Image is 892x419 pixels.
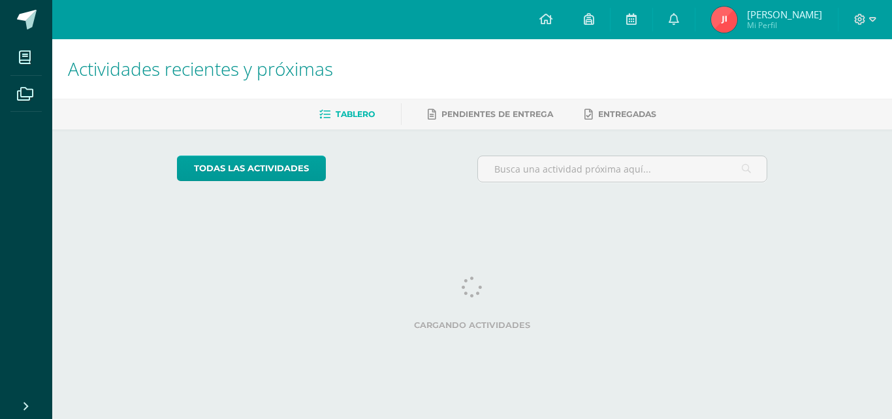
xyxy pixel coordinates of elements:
[177,156,326,181] a: todas las Actividades
[747,8,822,21] span: [PERSON_NAME]
[478,156,767,182] input: Busca una actividad próxima aquí...
[584,104,656,125] a: Entregadas
[319,104,375,125] a: Tablero
[177,320,768,330] label: Cargando actividades
[598,109,656,119] span: Entregadas
[747,20,822,31] span: Mi Perfil
[441,109,553,119] span: Pendientes de entrega
[711,7,737,33] img: 9af540bfe98442766a4175f9852281f5.png
[428,104,553,125] a: Pendientes de entrega
[336,109,375,119] span: Tablero
[68,56,333,81] span: Actividades recientes y próximas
